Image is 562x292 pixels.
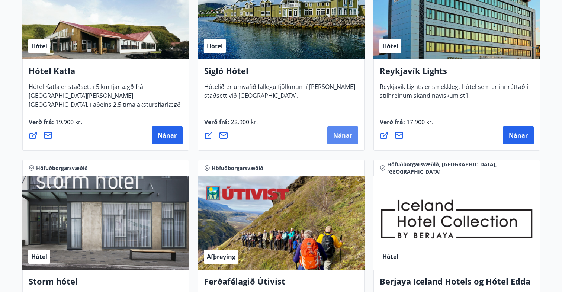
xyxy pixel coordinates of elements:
button: Nánar [152,126,183,144]
span: Höfuðborgarsvæðið, [GEOGRAPHIC_DATA], [GEOGRAPHIC_DATA] [387,161,534,176]
span: 19.900 kr. [54,118,82,126]
button: Nánar [503,126,534,144]
span: Verð frá : [204,118,258,132]
span: Nánar [509,131,528,139]
h4: Hótel Katla [29,65,183,82]
span: Höfuðborgarsvæðið [212,164,263,172]
h4: Reykjavík Lights [380,65,534,82]
span: Verð frá : [380,118,433,132]
span: Verð frá : [29,118,82,132]
span: Hótel [207,42,223,50]
span: Hótel [31,42,47,50]
h4: Sigló Hótel [204,65,358,82]
span: Hótelið er umvafið fallegu fjöllunum í [PERSON_NAME] staðsett við [GEOGRAPHIC_DATA]. [204,83,355,106]
span: Nánar [333,131,352,139]
span: 22.900 kr. [229,118,258,126]
span: Hótel [31,253,47,261]
span: 17.900 kr. [405,118,433,126]
span: Hótel [382,253,398,261]
span: Hótel [382,42,398,50]
span: Höfuðborgarsvæðið [36,164,88,172]
button: Nánar [327,126,358,144]
span: Nánar [158,131,177,139]
span: Afþreying [207,253,235,261]
span: Hótel Katla er staðsett í 5 km fjarlægð frá [GEOGRAPHIC_DATA][PERSON_NAME][GEOGRAPHIC_DATA], í að... [29,83,181,123]
span: Reykjavik Lights er smekklegt hótel sem er innréttað í stílhreinum skandinavískum stíl. [380,83,528,106]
